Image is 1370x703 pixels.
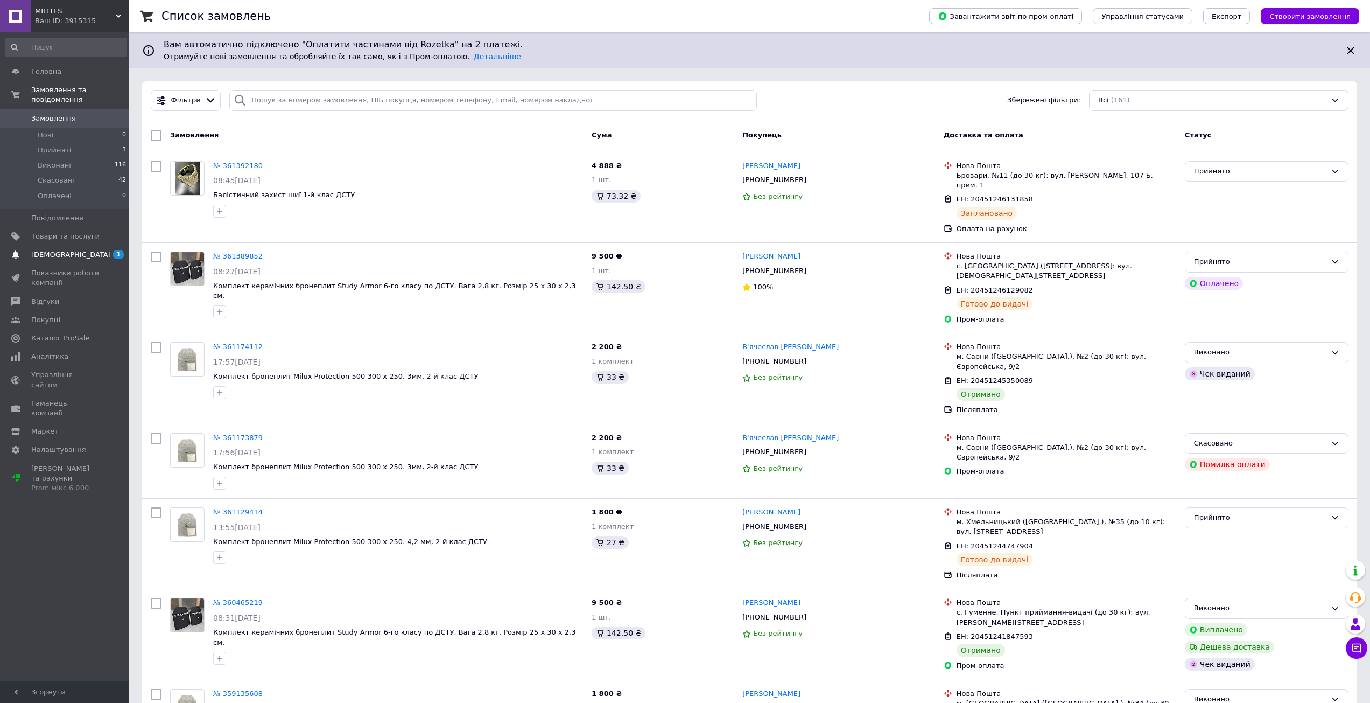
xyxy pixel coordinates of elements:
span: Статус [1185,131,1212,139]
div: 73.32 ₴ [592,190,641,203]
div: Пром-оплата [957,661,1176,671]
span: 0 [122,130,126,140]
div: [PHONE_NUMBER] [740,354,809,368]
div: Оплата на рахунок [957,224,1176,234]
div: 33 ₴ [592,371,629,384]
span: 1 комплект [592,448,634,456]
a: Комплект керамічних бронеплит Study Armor 6-го класу по ДСТУ. Вага 2,8 кг. Розмір 25 х 30 х 2,3 см. [213,628,575,646]
a: В'ячеслав [PERSON_NAME] [742,433,839,443]
span: 9 500 ₴ [592,252,622,260]
div: [PHONE_NUMBER] [740,520,809,534]
a: Комплект керамічних бронеплит Study Armor 6-го класу по ДСТУ. Вага 2,8 кг. Розмір 25 х 30 х 2,3 см. [213,282,575,300]
span: Показники роботи компанії [31,268,100,288]
div: Виконано [1194,603,1326,614]
a: Фото товару [170,598,205,632]
a: Створити замовлення [1250,12,1359,20]
span: Вам автоматично підключено "Оплатити частинами від Rozetka" на 2 платежі. [164,39,1336,51]
a: Комплект бронеплит Milux Protection 500 300 x 250. 3мм, 2-й клас ДСТУ [213,372,478,380]
div: Дешева доставка [1185,641,1274,653]
span: Покупець [742,131,782,139]
input: Пошук [5,38,127,57]
span: ЕН: 20451241847593 [957,632,1033,641]
div: Нова Пошта [957,598,1176,608]
span: 116 [115,161,126,170]
span: Налаштування [31,445,86,455]
span: Скасовані [38,176,74,185]
span: Аналітика [31,352,68,361]
span: Виконані [38,161,71,170]
span: (161) [1111,96,1130,104]
div: 33 ₴ [592,462,629,475]
span: Гаманець компанії [31,399,100,418]
span: 1 шт. [592,267,611,275]
span: 1 800 ₴ [592,690,622,698]
button: Управління статусами [1093,8,1192,24]
span: 9 500 ₴ [592,598,622,607]
a: Детальніше [474,52,521,61]
div: Нова Пошта [957,507,1176,517]
span: Оплачені [38,191,72,201]
a: № 361392180 [213,162,263,170]
span: 1 шт. [592,613,611,621]
span: Управління сайтом [31,370,100,389]
div: Післяплата [957,405,1176,415]
span: Без рейтингу [753,464,803,472]
div: Prom мікс 6 000 [31,483,100,493]
span: 100% [753,283,773,291]
a: [PERSON_NAME] [742,507,800,518]
span: 42 [118,176,126,185]
div: Прийнято [1194,166,1326,177]
div: [PHONE_NUMBER] [740,610,809,624]
div: Чек виданий [1185,367,1255,380]
div: [PHONE_NUMBER] [740,445,809,459]
img: Фото товару [171,434,204,467]
img: Фото товару [171,598,204,632]
span: 1 комплект [592,357,634,365]
span: 1 комплект [592,523,634,531]
a: Фото товару [170,161,205,196]
a: В'ячеслав [PERSON_NAME] [742,342,839,352]
img: Фото товару [171,252,204,286]
a: № 361173879 [213,434,263,442]
h1: Список замовлень [161,10,271,23]
span: Створити замовлення [1269,12,1351,20]
span: Управління статусами [1101,12,1184,20]
span: Отримуйте нові замовлення та обробляйте їх так само, як і з Пром-оплатою. [164,52,521,61]
span: 1 шт. [592,176,611,184]
span: 2 200 ₴ [592,434,622,442]
div: м. Сарни ([GEOGRAPHIC_DATA].), №2 (до 30 кг): вул. Європейська, 9/2 [957,352,1176,371]
div: 142.50 ₴ [592,627,645,639]
span: Без рейтингу [753,192,803,200]
span: 3 [122,145,126,155]
span: Балістичний захист шиї 1-й клас ДСТУ [213,191,355,199]
div: Оплачено [1185,277,1243,290]
button: Чат з покупцем [1346,637,1367,659]
a: Фото товару [170,252,205,286]
span: Повідомлення [31,213,83,223]
div: м. Сарни ([GEOGRAPHIC_DATA].), №2 (до 30 кг): вул. Європейська, 9/2 [957,443,1176,462]
span: ЕН: 20451245350089 [957,377,1033,385]
div: Чек виданий [1185,658,1255,671]
button: Експорт [1203,8,1250,24]
a: Комплект бронеплит Milux Protection 500 300 x 250. 3мм, 2-й клас ДСТУ [213,463,478,471]
span: Нові [38,130,53,140]
span: Покупці [31,315,60,325]
div: Нова Пошта [957,342,1176,352]
div: Виплачено [1185,623,1247,636]
div: с. Гуменне, Пункт приймання-видачі (до 30 кг): вул. [PERSON_NAME][STREET_ADDRESS] [957,608,1176,627]
span: 08:45[DATE] [213,176,261,185]
div: Післяплата [957,570,1176,580]
span: ЕН: 20451246129082 [957,286,1033,294]
a: № 360465219 [213,598,263,607]
a: № 361129414 [213,508,263,516]
span: Замовлення та повідомлення [31,85,129,105]
a: Комплект бронеплит Milux Protection 500 300 x 250. 4,2 мм, 2-й клас ДСТУ [213,538,487,546]
button: Завантажити звіт по пром-оплаті [929,8,1082,24]
span: 17:57[DATE] [213,358,261,366]
div: [PHONE_NUMBER] [740,173,809,187]
a: [PERSON_NAME] [742,598,800,608]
